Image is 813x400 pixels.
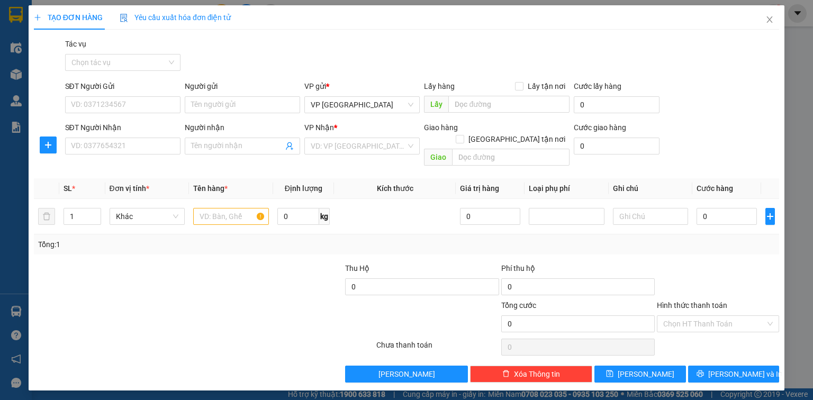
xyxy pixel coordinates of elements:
[765,15,774,24] span: close
[65,40,86,48] label: Tác vụ
[120,13,231,22] span: Yêu cầu xuất hóa đơn điện tử
[618,368,674,380] span: [PERSON_NAME]
[697,370,704,378] span: printer
[375,339,500,358] div: Chưa thanh toán
[193,208,269,225] input: VD: Bàn, Ghế
[120,14,128,22] img: icon
[304,80,420,92] div: VP gửi
[708,368,782,380] span: [PERSON_NAME] và In
[424,123,458,132] span: Giao hàng
[38,239,314,250] div: Tổng: 1
[34,13,103,22] span: TẠO ĐƠN HÀNG
[38,208,55,225] button: delete
[285,142,294,150] span: user-add
[185,80,300,92] div: Người gửi
[470,366,592,383] button: deleteXóa Thông tin
[185,122,300,133] div: Người nhận
[34,14,41,21] span: plus
[501,301,536,310] span: Tổng cước
[311,97,413,113] span: VP Đà Nẵng
[65,80,180,92] div: SĐT Người Gửi
[574,96,660,113] input: Cước lấy hàng
[609,178,693,199] th: Ghi chú
[464,133,570,145] span: [GEOGRAPHIC_DATA] tận nơi
[110,184,149,193] span: Đơn vị tính
[378,368,435,380] span: [PERSON_NAME]
[424,96,448,113] span: Lấy
[514,368,560,380] span: Xóa Thông tin
[613,208,689,225] input: Ghi Chú
[193,184,228,193] span: Tên hàng
[40,141,56,149] span: plus
[502,370,510,378] span: delete
[574,82,621,90] label: Cước lấy hàng
[65,122,180,133] div: SĐT Người Nhận
[523,80,570,92] span: Lấy tận nơi
[40,137,57,153] button: plus
[525,178,609,199] th: Loại phụ phí
[377,184,413,193] span: Kích thước
[448,96,570,113] input: Dọc đường
[319,208,330,225] span: kg
[755,5,784,35] button: Close
[697,184,733,193] span: Cước hàng
[116,208,179,224] span: Khác
[765,208,775,225] button: plus
[345,366,467,383] button: [PERSON_NAME]
[424,82,455,90] span: Lấy hàng
[574,138,660,154] input: Cước giao hàng
[501,262,655,278] div: Phí thu hộ
[574,123,626,132] label: Cước giao hàng
[452,149,570,166] input: Dọc đường
[345,264,369,272] span: Thu Hộ
[460,184,499,193] span: Giá trị hàng
[285,184,322,193] span: Định lượng
[606,370,613,378] span: save
[460,208,520,225] input: 0
[766,212,774,221] span: plus
[657,301,727,310] label: Hình thức thanh toán
[304,123,334,132] span: VP Nhận
[688,366,780,383] button: printer[PERSON_NAME] và In
[64,184,72,193] span: SL
[424,149,452,166] span: Giao
[594,366,686,383] button: save[PERSON_NAME]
